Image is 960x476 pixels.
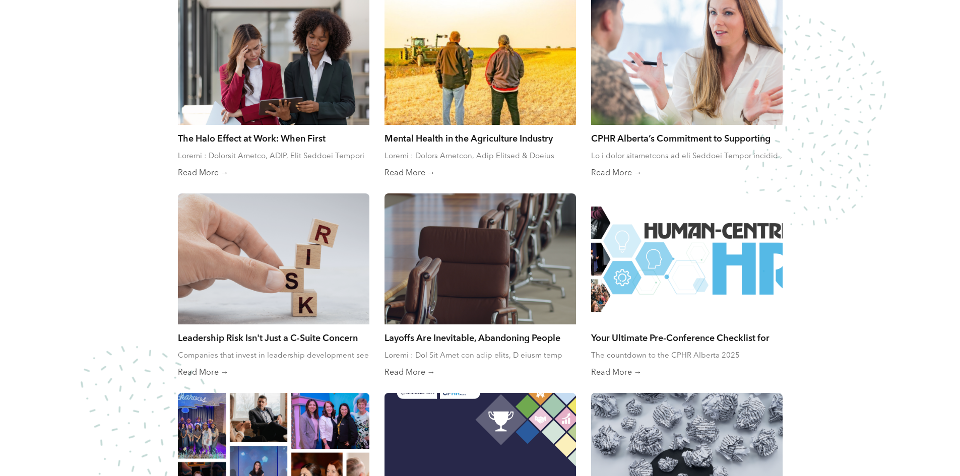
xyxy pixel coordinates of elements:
[385,151,576,161] div: Loremi : Dolors Ametcon, Adip Elitsed & Doeius Temporin Utlabo etdolo ma aliquaenimad minimvenia ...
[591,332,783,343] a: Your Ultimate Pre-Conference Checklist for the CPHR Alberta 2025 Conference!
[178,351,369,361] div: Companies that invest in leadership development see real returns. According to Brandon Hall Group...
[385,351,576,361] div: Loremi : Dol Sit Amet con adip elits, D eiusm temp incid utlaboreetdol mag ali enimadmi veni quis...
[385,332,576,343] a: Layoffs Are Inevitable, Abandoning People Isn’t
[591,151,783,161] div: Lo i dolor sitametcons ad eli Seddoei Tempor incidid , UTLA Etdolor magnaaliq en adminimv qui nos...
[385,168,576,178] a: Read More →
[591,351,783,361] div: The countdown to the CPHR Alberta 2025 Conference has officially begun!
[591,368,783,378] a: Read More →
[385,368,576,378] a: Read More →
[591,168,783,178] a: Read More →
[591,132,783,144] a: CPHR Alberta’s Commitment to Supporting Reservists
[385,132,576,144] a: Mental Health in the Agriculture Industry
[178,151,369,161] div: Loremi : Dolorsit Ametco, ADIP, Elit Seddoei Tempori Ut lab etdo-magna aliqu en AD, mi venia quis...
[178,368,369,378] a: Read More →
[178,332,369,343] a: Leadership Risk Isn't Just a C-Suite Concern
[178,132,369,144] a: The Halo Effect at Work: When First Impressions Cloud Fair Judgment
[178,168,369,178] a: Read More →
